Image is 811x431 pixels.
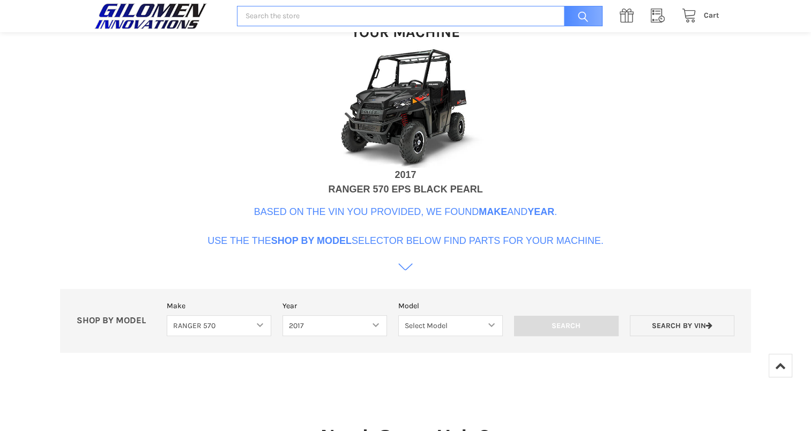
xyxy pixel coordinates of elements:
label: Year [282,300,387,311]
a: GILOMEN INNOVATIONS [92,3,226,29]
img: GILOMEN INNOVATIONS [92,3,210,29]
div: RANGER 570 EPS BLACK PEARL [328,182,482,197]
p: SHOP BY MODEL [71,315,161,326]
div: 2017 [395,168,416,182]
p: Based on the VIN you provided, we found and . Use the the selector below find parts for your mach... [207,205,604,248]
img: VIN Image [299,47,513,168]
input: Search [559,6,602,27]
span: Cart [704,11,719,20]
input: Search [514,316,619,336]
b: Year [527,206,554,217]
a: Top of Page [769,354,792,377]
a: Search by VIN [630,315,734,336]
b: Shop By Model [271,235,352,246]
b: Make [479,206,507,217]
a: Cart [676,9,719,23]
label: Model [398,300,503,311]
input: Search the store [237,6,602,27]
label: Make [167,300,271,311]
